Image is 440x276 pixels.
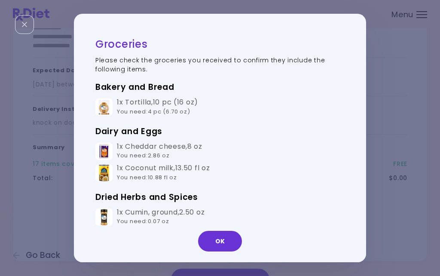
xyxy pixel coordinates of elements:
[95,37,345,51] h2: Groceries
[117,142,202,161] div: 1x Cheddar cheese , 8 oz
[117,173,177,181] span: You need : 10.88 fl oz
[95,80,345,94] h3: Bakery and Bread
[117,208,205,227] div: 1x Cumin, ground , 2.50 oz
[117,217,169,225] span: You need : 0.07 oz
[15,15,34,34] div: Close
[117,107,190,116] span: You need : 4 pc (6.70 oz)
[117,164,210,182] div: 1x Coconut milk , 13.50 fl oz
[117,98,198,117] div: 1x Tortilla , 10 pc (16 oz)
[95,125,345,138] h3: Dairy and Eggs
[95,190,345,204] h3: Dried Herbs and Spices
[198,231,242,251] button: OK
[117,151,170,159] span: You need : 2.86 oz
[95,56,345,74] p: Please check the groceries you received to confirm they include the following items.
